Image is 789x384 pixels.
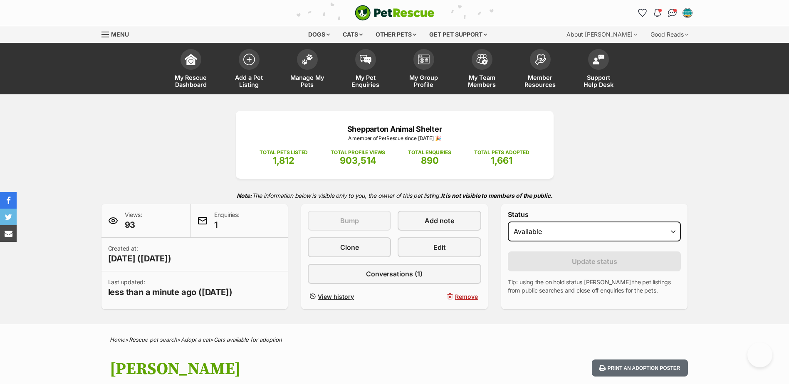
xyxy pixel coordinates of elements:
[340,155,376,166] span: 903,514
[423,26,493,43] div: Get pet support
[302,54,313,65] img: manage-my-pets-icon-02211641906a0b7f246fdf0571729dbe1e7629f14944591b6c1af311fb30b64b.svg
[534,54,546,65] img: member-resources-icon-8e73f808a243e03378d46382f2149f9095a855e16c252ad45f914b54edf8863c.svg
[593,54,604,64] img: help-desk-icon-fdf02630f3aa405de69fd3d07c3f3aa587a6932b1a1747fa1d2bba05be0121f9.svg
[508,251,681,271] button: Update status
[101,26,135,41] a: Menu
[289,74,326,88] span: Manage My Pets
[455,292,478,301] span: Remove
[336,45,395,94] a: My Pet Enquiries
[308,211,391,231] button: Bump
[572,256,617,266] span: Update status
[125,219,142,231] span: 93
[125,211,142,231] p: Views:
[230,74,268,88] span: Add a Pet Listing
[366,269,423,279] span: Conversations (1)
[278,45,336,94] a: Manage My Pets
[337,26,369,43] div: Cats
[666,6,679,20] a: Conversations
[248,135,541,142] p: A member of PetRescue since [DATE] 🎉
[408,149,451,156] p: TOTAL ENQUIRIES
[110,359,462,379] h1: [PERSON_NAME]
[355,5,435,21] img: logo-cat-932fe2b9b8326f06289b0f2fb663e598f794de774fb13d1741a6617ecf9a85b4.svg
[111,31,129,38] span: Menu
[181,336,210,343] a: Adopt a cat
[681,6,694,20] button: My account
[331,149,385,156] p: TOTAL PROFILE VIEWS
[747,342,772,367] iframe: Help Scout Beacon - Open
[355,5,435,21] a: PetRescue
[220,45,278,94] a: Add a Pet Listing
[569,45,628,94] a: Support Help Desk
[405,74,443,88] span: My Group Profile
[318,292,354,301] span: View history
[302,26,336,43] div: Dogs
[101,187,688,204] p: The information below is visible only to you, the owner of this pet listing.
[108,278,232,298] p: Last updated:
[108,244,171,264] p: Created at:
[453,45,511,94] a: My Team Members
[214,336,282,343] a: Cats available for adoption
[243,54,255,65] img: add-pet-listing-icon-0afa8454b4691262ce3f59096e99ab1cd57d4a30225e0717b998d2c9b9846f56.svg
[129,336,177,343] a: Rescue pet search
[522,74,559,88] span: Member Resources
[398,211,481,231] a: Add note
[214,219,240,231] span: 1
[683,9,692,17] img: Tameka Saville profile pic
[162,45,220,94] a: My Rescue Dashboard
[463,74,501,88] span: My Team Members
[340,242,359,252] span: Clone
[248,123,541,135] p: Shepparton Animal Shelter
[395,45,453,94] a: My Group Profile
[340,216,359,226] span: Bump
[398,237,481,257] a: Edit
[476,54,488,65] img: team-members-icon-5396bd8760b3fe7c0b43da4ab00e1e3bb1a5d9ba89233759b79545d2d3fc5d0d.svg
[347,74,384,88] span: My Pet Enquiries
[273,155,294,166] span: 1,812
[308,237,391,257] a: Clone
[108,286,232,298] span: less than a minute ago ([DATE])
[474,149,529,156] p: TOTAL PETS ADOPTED
[654,9,660,17] img: notifications-46538b983faf8c2785f20acdc204bb7945ddae34d4c08c2a6579f10ce5e182be.svg
[636,6,694,20] ul: Account quick links
[89,337,700,343] div: > > >
[421,155,439,166] span: 890
[592,359,688,377] button: Print an adoption poster
[580,74,617,88] span: Support Help Desk
[370,26,422,43] div: Other pets
[668,9,677,17] img: chat-41dd97257d64d25036548639549fe6c8038ab92f7586957e7f3b1b290dea8141.svg
[561,26,643,43] div: About [PERSON_NAME]
[433,242,446,252] span: Edit
[398,290,481,303] button: Remove
[172,74,210,88] span: My Rescue Dashboard
[645,26,694,43] div: Good Reads
[308,290,391,303] a: View history
[636,6,649,20] a: Favourites
[260,149,308,156] p: TOTAL PETS LISTED
[237,192,252,199] strong: Note:
[308,264,481,284] a: Conversations (1)
[508,278,681,295] p: Tip: using the on hold status [PERSON_NAME] the pet listings from public searches and close off e...
[651,6,664,20] button: Notifications
[418,54,430,64] img: group-profile-icon-3fa3cf56718a62981997c0bc7e787c4b2cf8bcc04b72c1350f741eb67cf2f40e.svg
[511,45,569,94] a: Member Resources
[360,55,371,64] img: pet-enquiries-icon-7e3ad2cf08bfb03b45e93fb7055b45f3efa6380592205ae92323e6603595dc1f.svg
[508,211,681,218] label: Status
[425,216,454,226] span: Add note
[214,211,240,231] p: Enquiries:
[108,253,171,264] span: [DATE] ([DATE])
[185,54,197,65] img: dashboard-icon-eb2f2d2d3e046f16d808141f083e7271f6b2e854fb5c12c21221c1fb7104beca.svg
[491,155,512,166] span: 1,661
[110,336,125,343] a: Home
[441,192,553,199] strong: It is not visible to members of the public.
